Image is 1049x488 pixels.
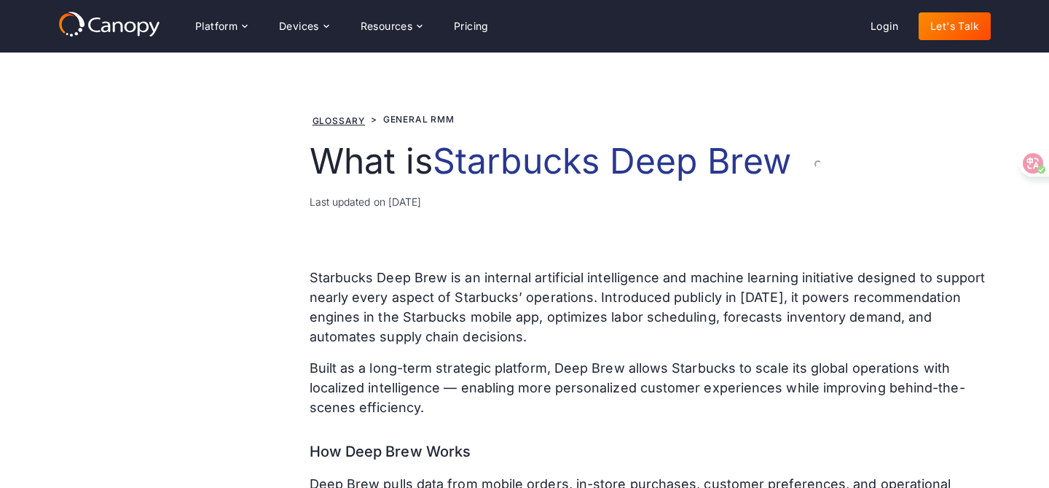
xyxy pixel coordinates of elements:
[433,139,791,182] span: Starbucks Deep Brew
[310,429,991,462] h3: How Deep Brew Works
[383,113,455,126] div: General RMM
[195,21,237,31] div: Platform
[310,358,991,417] p: Built as a long-term strategic platform, Deep Brew allows Starbucks to scale its global operation...
[184,12,259,41] div: Platform
[859,12,910,40] a: Login
[279,21,319,31] div: Devices
[267,12,340,41] div: Devices
[371,113,377,126] div: >
[310,268,991,346] p: Starbucks Deep Brew is an internal artificial intelligence and machine learning initiative design...
[310,140,991,182] h1: What is
[919,12,991,40] a: Let's Talk
[361,21,413,31] div: Resources
[310,194,991,209] div: Last updated on [DATE]
[442,12,500,40] a: Pricing
[349,12,433,41] div: Resources
[313,115,365,126] a: Glossary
